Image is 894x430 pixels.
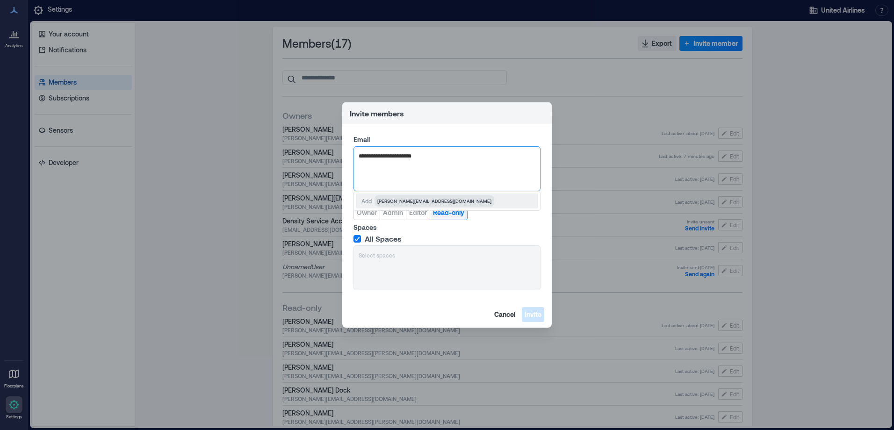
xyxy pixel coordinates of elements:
span: Read-only [433,208,464,217]
span: Cancel [494,310,515,319]
header: Invite members [342,102,552,124]
label: Email [353,135,539,144]
button: Admin [380,205,406,220]
span: Admin [383,208,403,217]
label: Spaces [353,223,539,232]
span: All Spaces [365,234,402,244]
span: [PERSON_NAME][EMAIL_ADDRESS][DOMAIN_NAME] [377,197,491,205]
span: Editor [409,208,427,217]
span: Owner [357,208,377,217]
button: Invite [522,307,544,322]
button: Editor [406,205,430,220]
p: Add [361,197,372,205]
button: Owner [353,205,380,220]
button: Read-only [430,205,468,220]
button: Cancel [491,307,518,322]
span: Invite [525,310,541,319]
